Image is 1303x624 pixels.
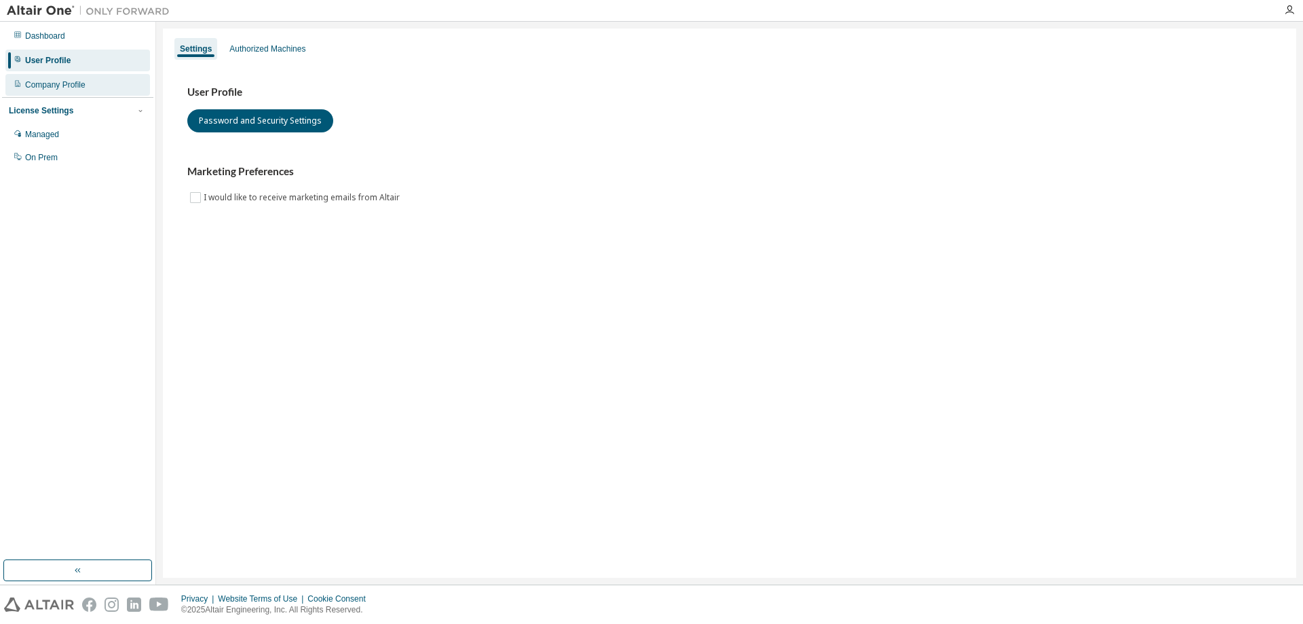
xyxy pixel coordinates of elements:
button: Password and Security Settings [187,109,333,132]
img: instagram.svg [105,598,119,612]
img: Altair One [7,4,176,18]
div: Dashboard [25,31,65,41]
div: Authorized Machines [229,43,305,54]
img: youtube.svg [149,598,169,612]
h3: User Profile [187,86,1272,99]
img: linkedin.svg [127,598,141,612]
h3: Marketing Preferences [187,165,1272,179]
div: Privacy [181,593,218,604]
div: Managed [25,129,59,140]
img: facebook.svg [82,598,96,612]
div: Cookie Consent [307,593,373,604]
div: Settings [180,43,212,54]
div: Company Profile [25,79,86,90]
div: Website Terms of Use [218,593,307,604]
div: License Settings [9,105,73,116]
div: On Prem [25,152,58,163]
div: User Profile [25,55,71,66]
img: altair_logo.svg [4,598,74,612]
p: © 2025 Altair Engineering, Inc. All Rights Reserved. [181,604,374,616]
label: I would like to receive marketing emails from Altair [204,189,402,206]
